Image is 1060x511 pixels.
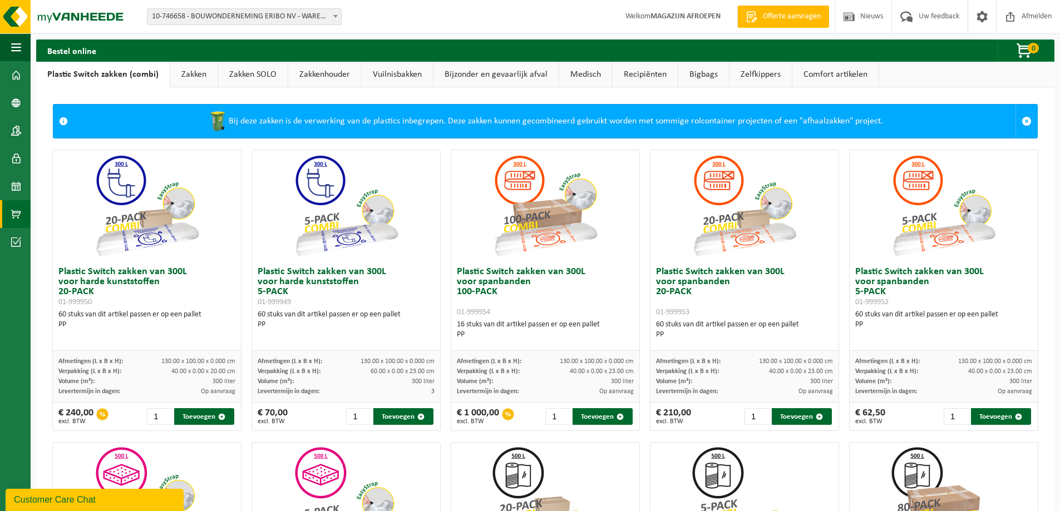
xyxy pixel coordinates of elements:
[147,9,341,24] span: 10-746658 - BOUWONDERNEMING ERIBO NV - WAREGEM
[258,320,435,330] div: PP
[290,150,402,261] img: 01-999949
[944,408,970,425] input: 1
[968,368,1032,375] span: 40.00 x 0.00 x 23.00 cm
[656,388,718,395] span: Levertermijn in dagen:
[258,267,435,307] h3: Plastic Switch zakken van 300L voor harde kunststoffen 5-PACK
[58,418,93,425] span: excl. BTW
[258,298,291,306] span: 01-999949
[888,150,999,261] img: 01-999952
[855,320,1032,330] div: PP
[855,267,1032,307] h3: Plastic Switch zakken van 300L voor spanbanden 5-PACK
[371,368,435,375] span: 60.00 x 0.00 x 23.00 cm
[91,150,203,261] img: 01-999950
[656,330,833,340] div: PP
[288,62,361,87] a: Zakkenhouder
[656,378,692,385] span: Volume (m³):
[656,418,691,425] span: excl. BTW
[855,378,891,385] span: Volume (m³):
[58,358,123,365] span: Afmetingen (L x B x H):
[457,358,521,365] span: Afmetingen (L x B x H):
[810,378,833,385] span: 300 liter
[6,487,186,511] iframe: chat widget
[998,39,1053,62] button: 0
[206,110,229,132] img: WB-0240-HPE-GN-50.png
[855,298,889,306] span: 01-999952
[656,308,689,316] span: 01-999953
[457,330,634,340] div: PP
[258,418,288,425] span: excl. BTW
[769,368,833,375] span: 40.00 x 0.00 x 23.00 cm
[855,358,920,365] span: Afmetingen (L x B x H):
[611,378,634,385] span: 300 liter
[599,388,634,395] span: Op aanvraag
[689,150,800,261] img: 01-999953
[545,408,571,425] input: 1
[792,62,879,87] a: Comfort artikelen
[998,388,1032,395] span: Op aanvraag
[58,388,120,395] span: Levertermijn in dagen:
[58,378,95,385] span: Volume (m³):
[656,368,719,375] span: Verpakking (L x B x H):
[170,62,218,87] a: Zakken
[855,310,1032,330] div: 60 stuks van dit artikel passen er op een pallet
[656,267,833,317] h3: Plastic Switch zakken van 300L voor spanbanden 20-PACK
[258,378,294,385] span: Volume (m³):
[678,62,729,87] a: Bigbags
[457,308,490,316] span: 01-999954
[58,310,235,330] div: 60 stuks van dit artikel passen er op een pallet
[737,6,829,28] a: Offerte aanvragen
[573,408,633,425] button: Toevoegen
[73,105,1015,138] div: Bij deze zakken is de verwerking van de plastics inbegrepen. Deze zakken kunnen gecombineerd gebr...
[855,418,885,425] span: excl. BTW
[559,62,612,87] a: Medisch
[656,358,721,365] span: Afmetingen (L x B x H):
[745,408,771,425] input: 1
[1028,43,1039,53] span: 0
[759,358,833,365] span: 130.00 x 100.00 x 0.000 cm
[258,408,288,425] div: € 70,00
[258,368,321,375] span: Verpakking (L x B x H):
[490,150,601,261] img: 01-999954
[201,388,235,395] span: Op aanvraag
[161,358,235,365] span: 130.00 x 100.00 x 0.000 cm
[570,368,634,375] span: 40.00 x 0.00 x 23.00 cm
[560,358,634,365] span: 130.00 x 100.00 x 0.000 cm
[361,358,435,365] span: 130.00 x 100.00 x 0.000 cm
[147,408,173,425] input: 1
[412,378,435,385] span: 300 liter
[36,62,170,87] a: Plastic Switch zakken (combi)
[798,388,833,395] span: Op aanvraag
[1009,378,1032,385] span: 300 liter
[58,368,121,375] span: Verpakking (L x B x H):
[58,298,92,306] span: 01-999950
[218,62,288,87] a: Zakken SOLO
[855,408,885,425] div: € 62,50
[258,358,322,365] span: Afmetingen (L x B x H):
[971,408,1031,425] button: Toevoegen
[457,418,499,425] span: excl. BTW
[258,388,319,395] span: Levertermijn in dagen:
[613,62,678,87] a: Recipiënten
[213,378,235,385] span: 300 liter
[58,267,235,307] h3: Plastic Switch zakken van 300L voor harde kunststoffen 20-PACK
[36,39,107,61] h2: Bestel online
[174,408,234,425] button: Toevoegen
[729,62,792,87] a: Zelfkippers
[656,408,691,425] div: € 210,00
[656,320,833,340] div: 60 stuks van dit artikel passen er op een pallet
[171,368,235,375] span: 40.00 x 0.00 x 20.00 cm
[457,378,493,385] span: Volume (m³):
[1015,105,1037,138] a: Sluit melding
[433,62,559,87] a: Bijzonder en gevaarlijk afval
[346,408,372,425] input: 1
[147,8,342,25] span: 10-746658 - BOUWONDERNEMING ERIBO NV - WAREGEM
[373,408,433,425] button: Toevoegen
[58,408,93,425] div: € 240,00
[772,408,832,425] button: Toevoegen
[431,388,435,395] span: 3
[650,12,721,21] strong: MAGAZIJN AFROEPEN
[855,388,917,395] span: Levertermijn in dagen:
[362,62,433,87] a: Vuilnisbakken
[258,310,435,330] div: 60 stuks van dit artikel passen er op een pallet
